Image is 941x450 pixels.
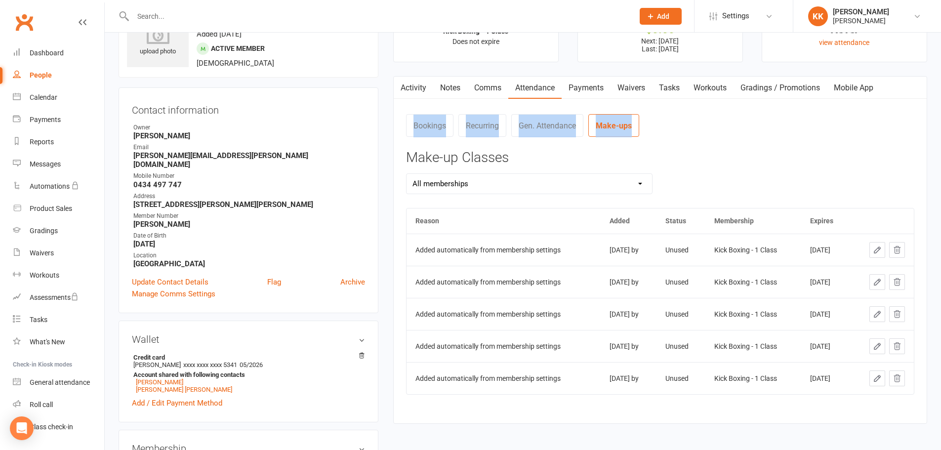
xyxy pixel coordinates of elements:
[133,231,365,241] div: Date of Birth
[136,386,232,393] a: [PERSON_NAME] [PERSON_NAME]
[13,175,104,198] a: Automations
[13,286,104,309] a: Assessments
[133,180,365,189] strong: 0434 497 747
[13,309,104,331] a: Tasks
[714,311,792,318] div: Kick Boxing - 1 Class
[183,361,237,368] span: xxxx xxxx xxxx 5341
[705,208,801,234] th: Membership
[211,44,265,52] span: Active member
[665,246,696,254] div: Unused
[13,64,104,86] a: People
[833,7,889,16] div: [PERSON_NAME]
[13,220,104,242] a: Gradings
[657,12,669,20] span: Add
[132,101,365,116] h3: Contact information
[30,93,57,101] div: Calendar
[601,208,656,234] th: Added
[30,378,90,386] div: General attendance
[197,30,242,39] time: Added [DATE]
[240,361,263,368] span: 05/2026
[30,401,53,409] div: Roll call
[665,375,696,382] div: Unused
[30,271,59,279] div: Workouts
[656,208,705,234] th: Status
[433,77,467,99] a: Notes
[687,77,734,99] a: Workouts
[133,131,365,140] strong: [PERSON_NAME]
[610,375,648,382] div: [DATE] by
[406,114,453,137] a: Bookings
[415,375,592,382] div: Added automatically from membership settings
[819,39,869,46] a: view attendance
[714,343,792,350] div: Kick Boxing - 1 Class
[665,279,696,286] div: Unused
[511,114,583,137] a: Gen. Attendance
[562,77,611,99] a: Payments
[610,279,648,286] div: [DATE] by
[30,160,61,168] div: Messages
[467,77,508,99] a: Comms
[133,200,365,209] strong: [STREET_ADDRESS][PERSON_NAME][PERSON_NAME]
[132,352,365,395] li: [PERSON_NAME]
[833,16,889,25] div: [PERSON_NAME]
[13,42,104,64] a: Dashboard
[13,416,104,438] a: Class kiosk mode
[810,246,841,254] div: [DATE]
[133,143,365,152] div: Email
[13,394,104,416] a: Roll call
[133,240,365,248] strong: [DATE]
[10,416,34,440] div: Open Intercom Messenger
[13,198,104,220] a: Product Sales
[611,77,652,99] a: Waivers
[13,371,104,394] a: General attendance kiosk mode
[13,86,104,109] a: Calendar
[136,378,183,386] a: [PERSON_NAME]
[13,264,104,286] a: Workouts
[133,211,365,221] div: Member Number
[13,242,104,264] a: Waivers
[133,251,365,260] div: Location
[415,311,592,318] div: Added automatically from membership settings
[810,375,841,382] div: [DATE]
[30,116,61,123] div: Payments
[30,338,65,346] div: What's New
[771,24,918,35] div: Never
[133,259,365,268] strong: [GEOGRAPHIC_DATA]
[30,205,72,212] div: Product Sales
[734,77,827,99] a: Gradings / Promotions
[406,150,914,165] h3: Make-up Classes
[722,5,749,27] span: Settings
[714,375,792,382] div: Kick Boxing - 1 Class
[587,37,734,53] p: Next: [DATE] Last: [DATE]
[133,123,365,132] div: Owner
[610,246,648,254] div: [DATE] by
[714,279,792,286] div: Kick Boxing - 1 Class
[652,77,687,99] a: Tasks
[810,311,841,318] div: [DATE]
[133,220,365,229] strong: [PERSON_NAME]
[30,71,52,79] div: People
[714,246,792,254] div: Kick Boxing - 1 Class
[407,208,601,234] th: Reason
[13,109,104,131] a: Payments
[133,192,365,201] div: Address
[610,311,648,318] div: [DATE] by
[132,288,215,300] a: Manage Comms Settings
[30,249,54,257] div: Waivers
[30,138,54,146] div: Reports
[30,49,64,57] div: Dashboard
[133,151,365,169] strong: [PERSON_NAME][EMAIL_ADDRESS][PERSON_NAME][DOMAIN_NAME]
[133,371,360,378] strong: Account shared with following contacts
[665,343,696,350] div: Unused
[197,59,274,68] span: [DEMOGRAPHIC_DATA]
[415,343,592,350] div: Added automatically from membership settings
[610,343,648,350] div: [DATE] by
[665,311,696,318] div: Unused
[30,293,79,301] div: Assessments
[640,8,682,25] button: Add
[810,343,841,350] div: [DATE]
[12,10,37,35] a: Clubworx
[827,77,880,99] a: Mobile App
[127,24,189,57] div: upload photo
[133,354,360,361] strong: Credit card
